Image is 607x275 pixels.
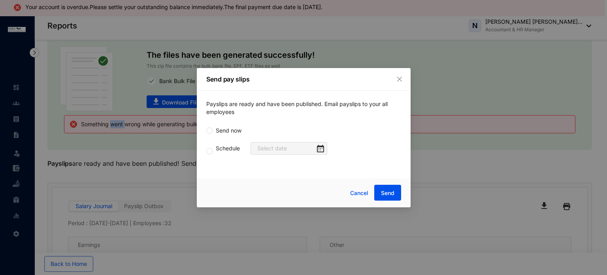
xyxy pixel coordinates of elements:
span: Cancel [350,189,368,197]
span: Schedule [213,144,243,153]
button: Close [395,75,404,83]
p: Payslips are ready and have been published. Email payslips to your all employees [206,100,401,116]
p: Send pay slips [206,74,401,84]
input: Select date [257,144,315,153]
span: Send [381,189,394,197]
span: close [396,76,403,82]
button: Cancel [344,185,374,201]
span: Send now [213,126,245,135]
button: Send [374,185,401,201]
